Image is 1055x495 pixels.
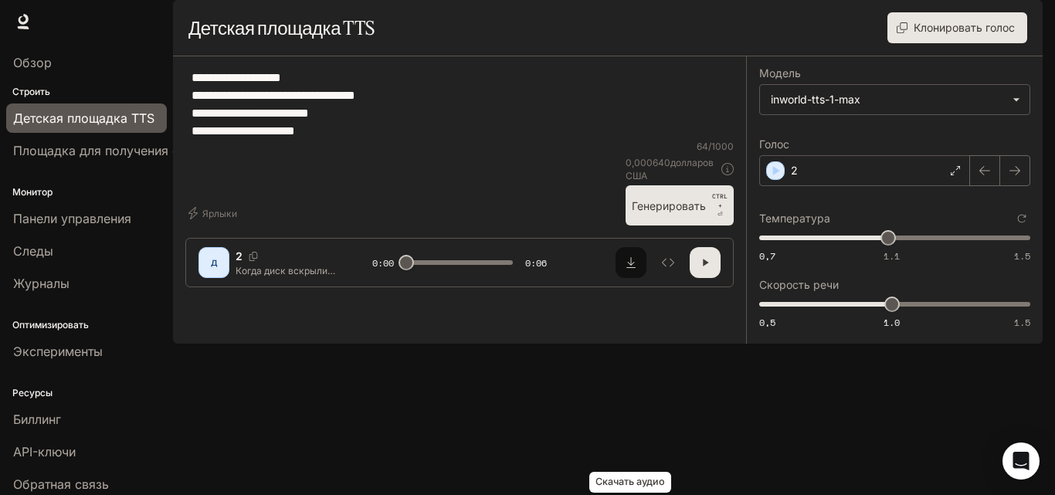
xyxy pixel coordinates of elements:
[759,66,801,80] font: Модель
[202,209,237,220] font: Ярлыки
[626,185,734,225] button: ГенерироватьCTRL +⏎
[188,16,375,39] font: Детская площадка TTS
[632,199,706,212] font: Генерировать
[626,157,670,168] font: 0,000640
[236,249,243,263] font: 2
[884,249,900,263] font: 1.1
[712,192,728,209] font: CTRL +
[236,265,335,343] font: Когда диск вскрыли, внутри не было ни плат, ни памяти. Только флешка с надписью: «Ты смотришь не ...
[626,157,714,181] font: долларов США
[372,256,394,271] span: 0:00
[243,252,264,261] button: Копировать голосовой идентификатор
[1014,249,1030,263] font: 1.5
[887,12,1027,43] button: Клонировать голос
[595,476,665,487] font: Скачать аудио
[759,316,775,329] font: 0,5
[884,316,900,329] font: 1.0
[1014,316,1030,329] font: 1.5
[791,164,798,177] font: 2
[708,141,711,152] font: /
[759,249,775,263] font: 0,7
[211,258,218,267] font: Д
[1002,442,1040,480] div: Открытый Интерком Мессенджер
[525,256,547,270] font: 0:06
[759,137,789,151] font: Голос
[914,21,1015,34] font: Клонировать голос
[697,141,708,152] font: 64
[711,141,734,152] font: 1000
[653,247,684,278] button: Осмотреть
[760,85,1030,114] div: inworld-tts-1-max
[759,278,839,291] font: Скорость речи
[185,201,243,225] button: Ярлыки
[771,93,860,106] font: inworld-tts-1-max
[759,212,830,225] font: Температура
[1013,210,1030,227] button: Сбросить к настройкам по умолчанию
[717,211,723,218] font: ⏎
[616,247,646,278] button: Скачать аудио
